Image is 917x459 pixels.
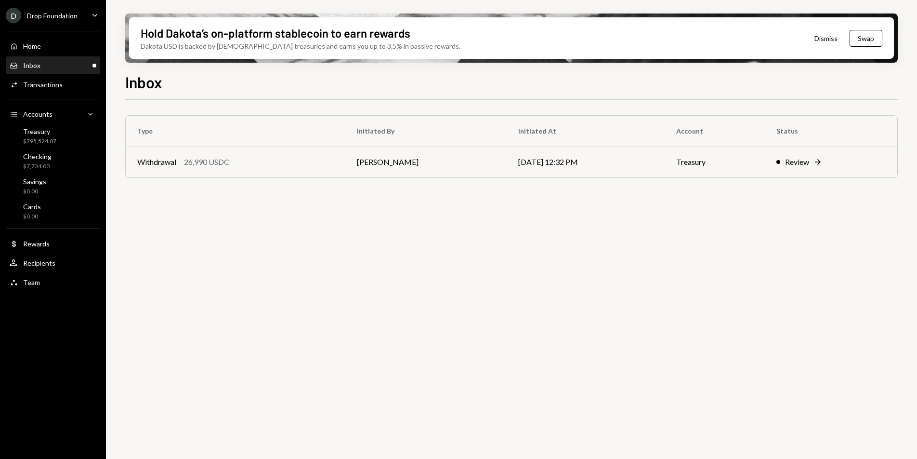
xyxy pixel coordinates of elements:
[345,147,507,177] td: [PERSON_NAME]
[23,42,41,50] div: Home
[507,147,665,177] td: [DATE] 12:32 PM
[27,12,78,20] div: Drop Foundation
[23,137,56,146] div: $795,524.07
[125,72,162,92] h1: Inbox
[850,30,882,47] button: Swap
[141,41,460,51] div: Dakota USD is backed by [DEMOGRAPHIC_DATA] treasuries and earns you up to 3.5% in passive rewards.
[6,175,100,198] a: Savings$0.00
[6,37,100,54] a: Home
[23,202,41,211] div: Cards
[137,156,176,168] div: Withdrawal
[6,254,100,271] a: Recipients
[6,56,100,74] a: Inbox
[802,27,850,50] button: Dismiss
[23,127,56,135] div: Treasury
[6,273,100,291] a: Team
[345,116,507,147] th: Initiated By
[6,149,100,173] a: Checking$7,734.00
[23,188,46,196] div: $0.00
[184,156,229,168] div: 26,990 USDC
[23,162,52,171] div: $7,734.00
[23,110,52,118] div: Accounts
[665,116,765,147] th: Account
[765,116,897,147] th: Status
[6,8,21,23] div: D
[23,259,55,267] div: Recipients
[23,278,40,286] div: Team
[141,25,410,41] div: Hold Dakota’s on-platform stablecoin to earn rewards
[23,152,52,161] div: Checking
[507,116,665,147] th: Initiated At
[6,105,100,122] a: Accounts
[6,124,100,148] a: Treasury$795,524.07
[23,240,50,248] div: Rewards
[6,235,100,252] a: Rewards
[6,200,100,223] a: Cards$0.00
[665,147,765,177] td: Treasury
[6,76,100,93] a: Transactions
[126,116,345,147] th: Type
[23,177,46,186] div: Savings
[23,81,63,89] div: Transactions
[23,213,41,221] div: $0.00
[23,61,40,69] div: Inbox
[785,156,809,168] div: Review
